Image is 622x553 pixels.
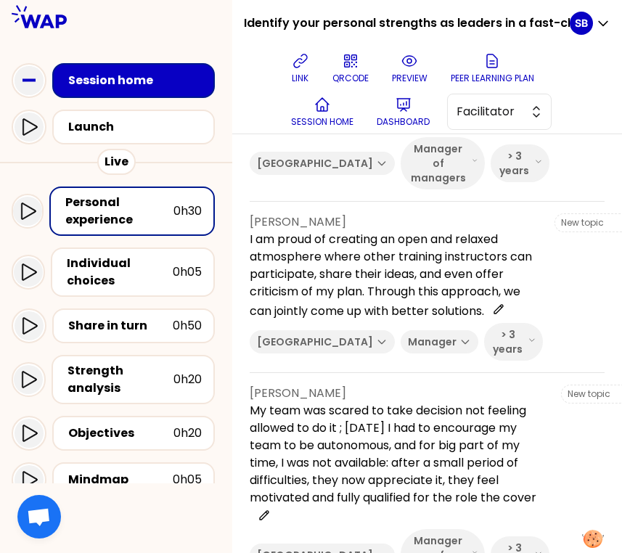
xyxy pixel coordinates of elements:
button: link [286,46,315,90]
p: link [292,73,308,84]
p: SB [575,16,588,30]
button: [GEOGRAPHIC_DATA] [250,330,395,353]
div: 0h05 [173,263,202,281]
div: Open chat [17,495,61,538]
p: I am proud of creating an open and relaxed atmosphere where other training instructors can partic... [250,231,543,320]
p: [PERSON_NAME] [250,213,543,231]
div: 0h05 [173,471,202,488]
div: 0h20 [173,425,202,442]
p: Peer learning plan [451,73,534,84]
button: preview [386,46,433,90]
div: 0h20 [173,371,202,388]
div: Strength analysis [67,362,173,397]
div: Live [97,149,136,175]
button: Facilitator [447,94,552,130]
button: Manager [401,330,478,353]
button: QRCODE [327,46,375,90]
div: Share in turn [68,317,173,335]
button: Manager of managers [401,137,485,189]
p: My team was scared to take decision not feeling allowed to do it ; [DATE] I had to encourage my t... [250,402,549,526]
button: > 3 years [491,144,549,182]
button: SB [570,12,610,35]
div: Objectives [68,425,173,442]
div: 0h30 [173,202,202,220]
button: Peer learning plan [445,46,540,90]
button: Session home [285,90,359,134]
p: [PERSON_NAME] [250,385,549,402]
button: Dashboard [371,90,435,134]
div: Session home [68,72,208,89]
p: Dashboard [377,116,430,128]
div: Launch [68,118,208,136]
button: [GEOGRAPHIC_DATA] [250,152,395,175]
div: Personal experience [65,194,173,229]
p: Session home [291,116,353,128]
p: QRCODE [332,73,369,84]
button: > 3 years [484,323,543,361]
p: preview [392,73,427,84]
div: 0h50 [173,317,202,335]
div: Individual choices [67,255,173,290]
span: Facilitator [457,103,522,120]
div: Mindmap [68,471,173,488]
